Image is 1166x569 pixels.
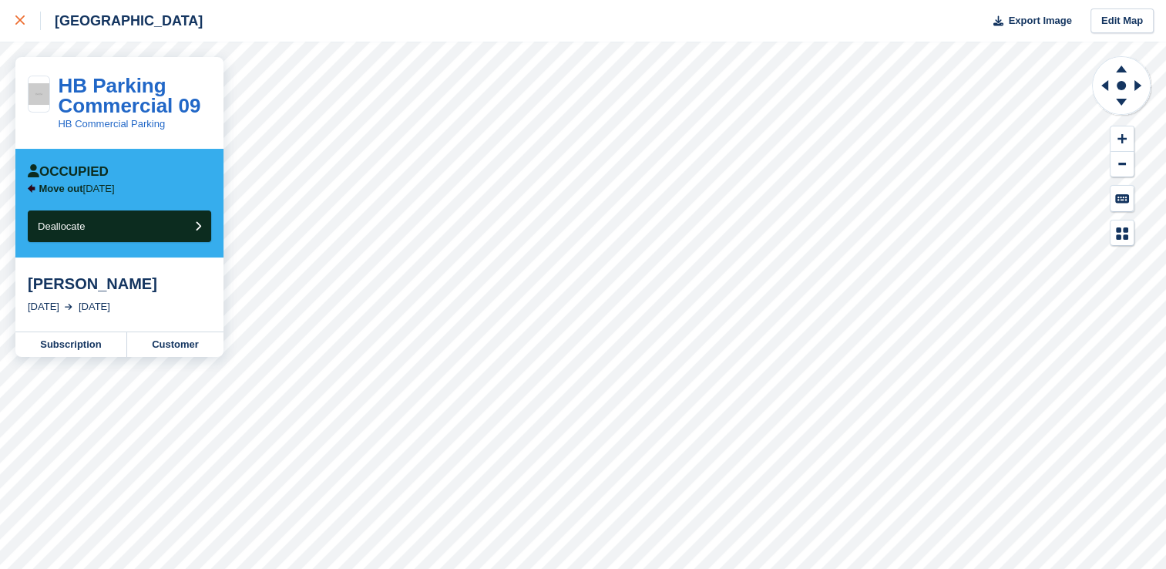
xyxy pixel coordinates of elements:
span: Export Image [1008,13,1071,29]
button: Zoom Out [1111,152,1134,177]
div: [DATE] [28,299,59,315]
a: Customer [127,332,223,357]
a: Edit Map [1090,8,1154,34]
a: HB Commercial Parking [58,118,165,130]
div: [DATE] [79,299,110,315]
p: [DATE] [39,183,115,195]
div: [PERSON_NAME] [28,274,211,293]
div: Occupied [28,164,109,180]
button: Zoom In [1111,126,1134,152]
img: arrow-left-icn-90495f2de72eb5bd0bd1c3c35deca35cc13f817d75bef06ecd7c0b315636ce7e.svg [28,184,35,193]
div: [GEOGRAPHIC_DATA] [41,12,203,30]
button: Export Image [984,8,1072,34]
button: Keyboard Shortcuts [1111,186,1134,211]
img: 256x256-placeholder-a091544baa16b46aadf0b611073c37e8ed6a367829ab441c3b0103e7cf8a5b1b.png [29,83,49,104]
button: Deallocate [28,210,211,242]
span: Move out [39,183,83,194]
a: Subscription [15,332,127,357]
img: arrow-right-light-icn-cde0832a797a2874e46488d9cf13f60e5c3a73dbe684e267c42b8395dfbc2abf.svg [65,304,72,310]
button: Map Legend [1111,221,1134,246]
span: Deallocate [38,221,85,232]
a: HB Parking Commercial 09 [58,74,200,117]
